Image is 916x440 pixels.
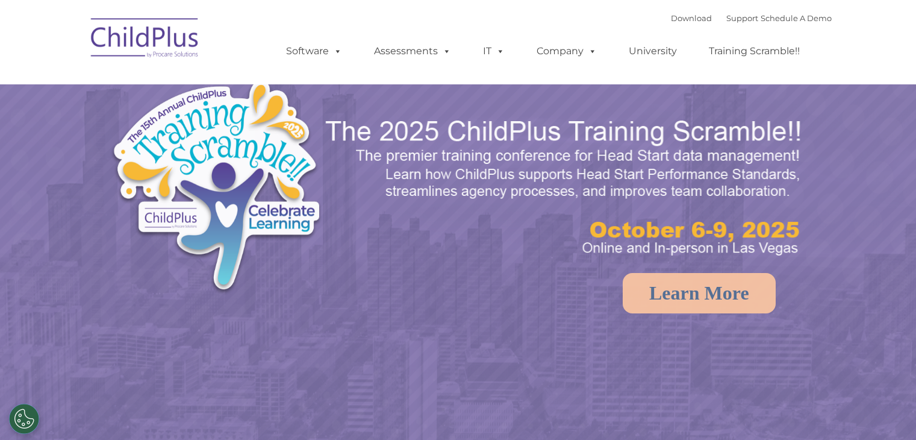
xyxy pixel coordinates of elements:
a: University [617,39,689,63]
button: Cookies Settings [9,404,39,434]
a: Support [726,13,758,23]
img: ChildPlus by Procare Solutions [85,10,205,70]
a: IT [471,39,517,63]
a: Download [671,13,712,23]
a: Learn More [623,273,776,313]
a: Company [525,39,609,63]
a: Assessments [362,39,463,63]
a: Software [274,39,354,63]
a: Training Scramble!! [697,39,812,63]
a: Schedule A Demo [761,13,832,23]
font: | [671,13,832,23]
